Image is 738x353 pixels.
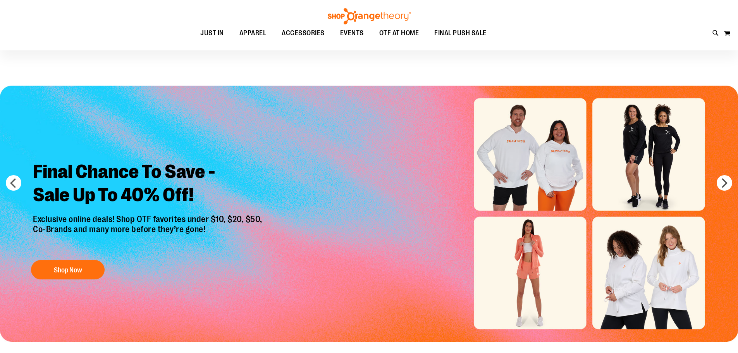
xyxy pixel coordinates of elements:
[434,24,487,42] span: FINAL PUSH SALE
[274,24,332,42] a: ACCESSORIES
[372,24,427,42] a: OTF AT HOME
[6,175,21,191] button: prev
[193,24,232,42] a: JUST IN
[232,24,274,42] a: APPAREL
[200,24,224,42] span: JUST IN
[332,24,372,42] a: EVENTS
[427,24,494,42] a: FINAL PUSH SALE
[27,214,270,252] p: Exclusive online deals! Shop OTF favorites under $10, $20, $50, Co-Brands and many more before th...
[379,24,419,42] span: OTF AT HOME
[282,24,325,42] span: ACCESSORIES
[27,154,270,214] h2: Final Chance To Save - Sale Up To 40% Off!
[27,154,270,283] a: Final Chance To Save -Sale Up To 40% Off! Exclusive online deals! Shop OTF favorites under $10, $...
[340,24,364,42] span: EVENTS
[31,260,105,279] button: Shop Now
[327,8,412,24] img: Shop Orangetheory
[239,24,267,42] span: APPAREL
[717,175,732,191] button: next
